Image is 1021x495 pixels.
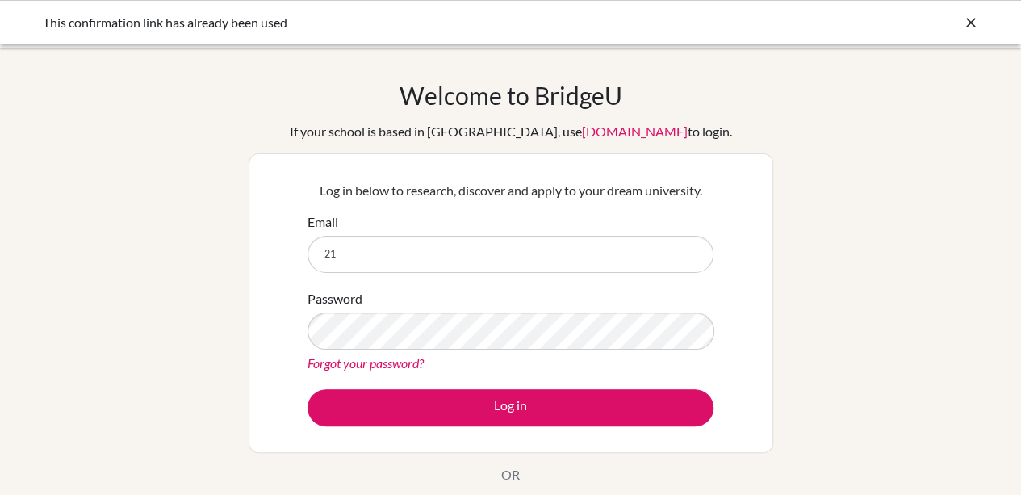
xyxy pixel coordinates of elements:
[308,181,713,200] p: Log in below to research, discover and apply to your dream university.
[400,81,622,110] h1: Welcome to BridgeU
[308,355,424,371] a: Forgot your password?
[308,289,362,308] label: Password
[43,13,737,32] div: This confirmation link has already been used
[501,465,520,485] p: OR
[308,389,713,426] button: Log in
[308,212,338,232] label: Email
[582,124,688,139] a: [DOMAIN_NAME]
[290,122,732,141] div: If your school is based in [GEOGRAPHIC_DATA], use to login.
